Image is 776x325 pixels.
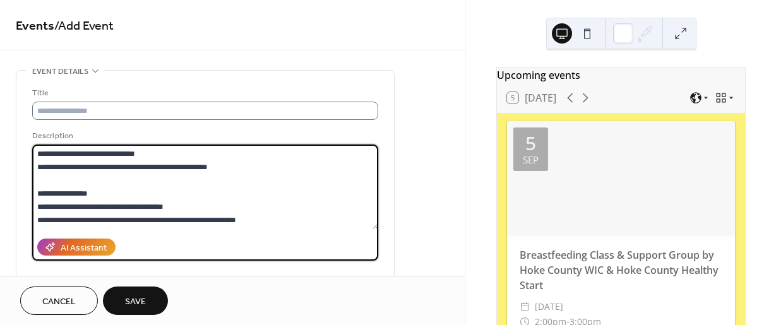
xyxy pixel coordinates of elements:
button: Cancel [20,287,98,315]
span: [DATE] [535,299,563,314]
div: Title [32,86,376,100]
div: 5 [525,134,536,153]
div: Sep [523,155,539,165]
div: Upcoming events [497,68,745,83]
a: Breastfeeding Class & Support Group by Hoke County WIC & Hoke County Healthy Start [520,248,719,292]
div: AI Assistant [61,242,107,255]
a: Events [16,14,54,38]
span: Cancel [42,295,76,309]
div: ​ [520,299,530,314]
div: Description [32,129,376,143]
span: Event details [32,65,88,78]
span: Save [125,295,146,309]
button: Save [103,287,168,315]
button: AI Assistant [37,239,116,256]
span: / Add Event [54,14,114,38]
